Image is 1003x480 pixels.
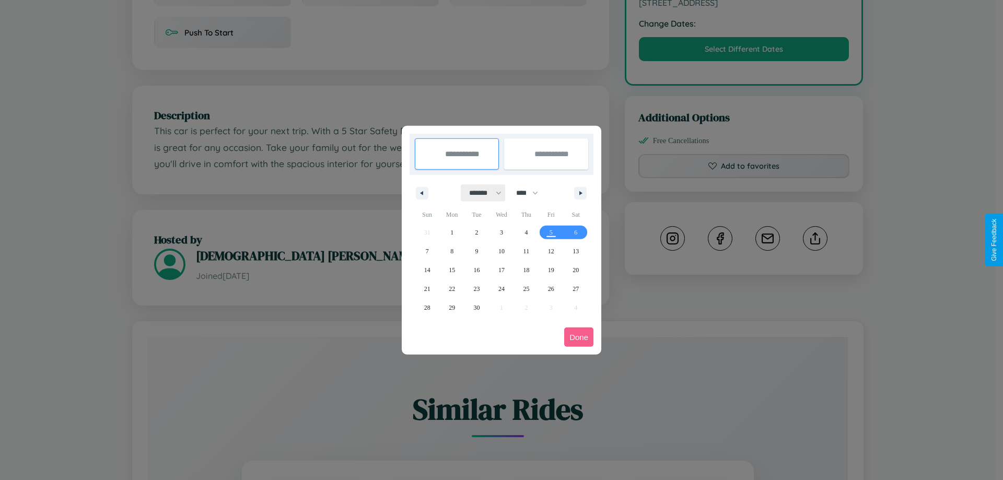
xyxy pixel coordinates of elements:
span: 8 [450,242,453,261]
span: 1 [450,223,453,242]
span: 11 [523,242,530,261]
div: Give Feedback [990,219,998,261]
span: Sat [564,206,588,223]
span: 24 [498,279,505,298]
button: 23 [464,279,489,298]
span: Wed [489,206,514,223]
button: 9 [464,242,489,261]
button: 5 [539,223,563,242]
span: Sun [415,206,439,223]
button: 28 [415,298,439,317]
span: Thu [514,206,539,223]
button: 12 [539,242,563,261]
span: 16 [474,261,480,279]
span: 20 [573,261,579,279]
span: Mon [439,206,464,223]
button: 11 [514,242,539,261]
button: 26 [539,279,563,298]
button: 10 [489,242,514,261]
span: 17 [498,261,505,279]
span: 29 [449,298,455,317]
button: 6 [564,223,588,242]
span: Fri [539,206,563,223]
span: 25 [523,279,529,298]
button: 19 [539,261,563,279]
span: 10 [498,242,505,261]
button: 1 [439,223,464,242]
button: 25 [514,279,539,298]
span: 14 [424,261,430,279]
span: Tue [464,206,489,223]
span: 3 [500,223,503,242]
button: 20 [564,261,588,279]
button: 18 [514,261,539,279]
span: 4 [524,223,528,242]
button: 15 [439,261,464,279]
button: 17 [489,261,514,279]
span: 12 [548,242,554,261]
span: 18 [523,261,529,279]
span: 27 [573,279,579,298]
span: 21 [424,279,430,298]
button: 21 [415,279,439,298]
button: 8 [439,242,464,261]
span: 30 [474,298,480,317]
span: 7 [426,242,429,261]
span: 9 [475,242,479,261]
span: 28 [424,298,430,317]
span: 23 [474,279,480,298]
button: 30 [464,298,489,317]
button: Done [564,327,593,347]
button: 16 [464,261,489,279]
span: 5 [550,223,553,242]
button: 3 [489,223,514,242]
button: 2 [464,223,489,242]
button: 7 [415,242,439,261]
button: 27 [564,279,588,298]
button: 24 [489,279,514,298]
button: 29 [439,298,464,317]
button: 13 [564,242,588,261]
button: 22 [439,279,464,298]
button: 4 [514,223,539,242]
span: 13 [573,242,579,261]
button: 14 [415,261,439,279]
span: 2 [475,223,479,242]
span: 6 [574,223,577,242]
span: 22 [449,279,455,298]
span: 15 [449,261,455,279]
span: 26 [548,279,554,298]
span: 19 [548,261,554,279]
